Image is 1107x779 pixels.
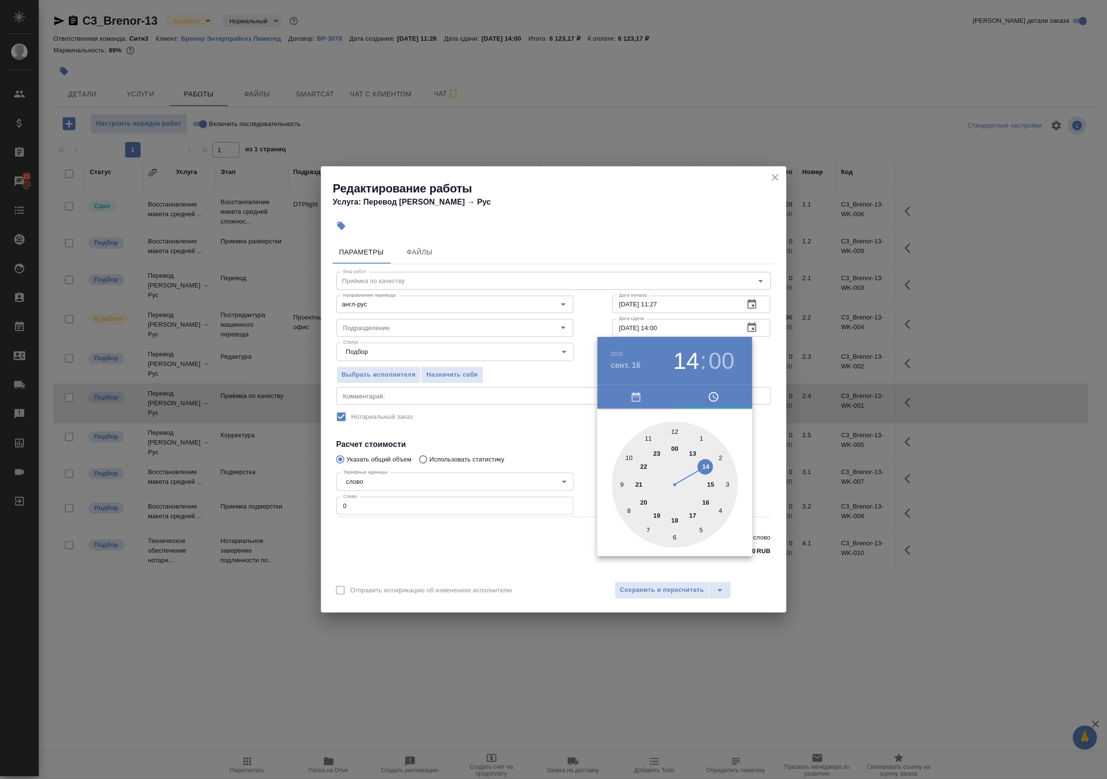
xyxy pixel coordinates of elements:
button: 2025 [611,351,623,357]
button: сент. 16 [611,360,641,371]
button: 00 [709,348,735,375]
h3: : [700,348,706,375]
button: 14 [674,348,699,375]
